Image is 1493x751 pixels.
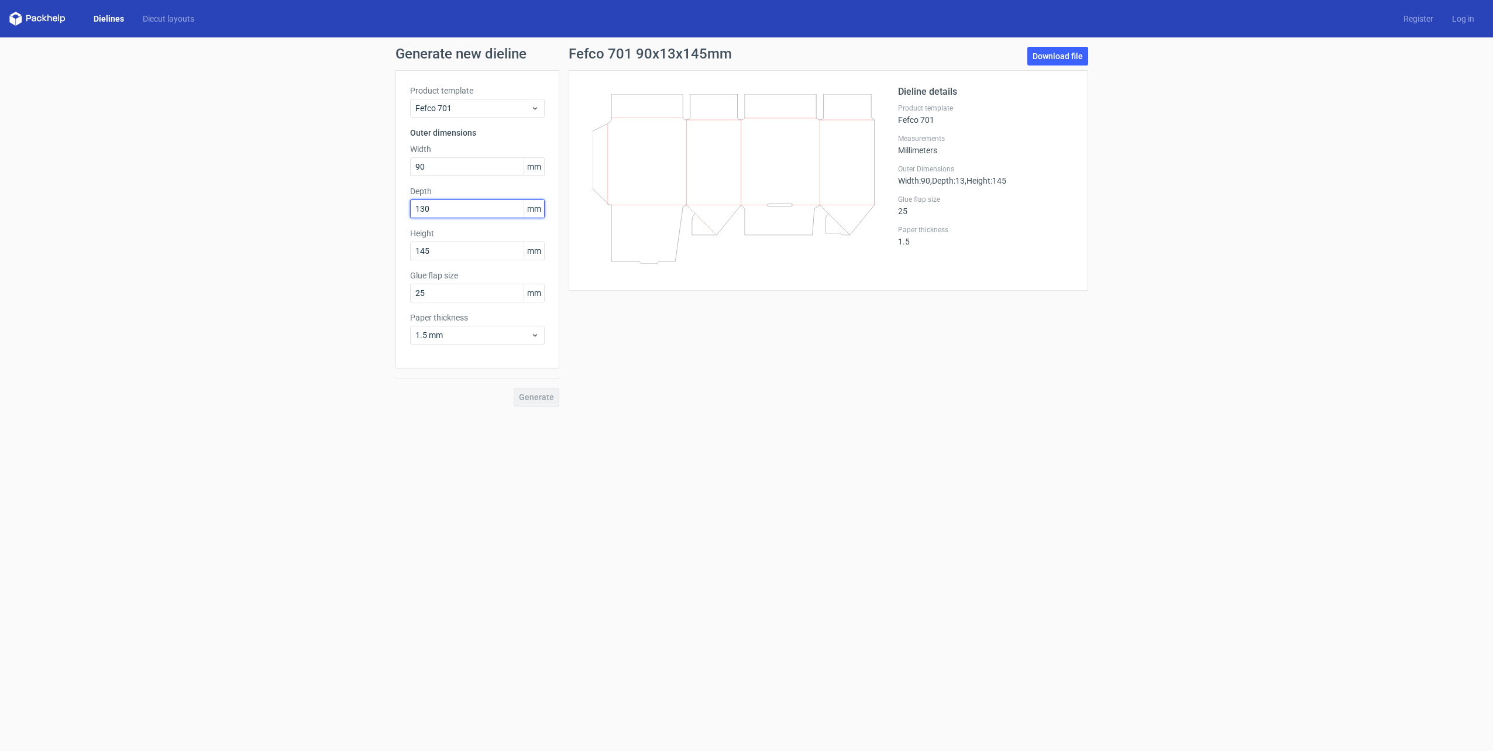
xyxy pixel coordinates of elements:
span: Width : 90 [898,176,930,185]
span: mm [524,158,544,175]
label: Product template [410,85,545,97]
span: , Depth : 13 [930,176,965,185]
h2: Dieline details [898,85,1074,99]
label: Paper thickness [898,225,1074,235]
label: Width [410,143,545,155]
h1: Fefco 701 90x13x145mm [569,47,732,61]
label: Height [410,228,545,239]
a: Dielines [84,13,133,25]
span: mm [524,200,544,218]
span: mm [524,242,544,260]
div: Millimeters [898,134,1074,155]
div: 25 [898,195,1074,216]
span: mm [524,284,544,302]
a: Diecut layouts [133,13,204,25]
label: Outer Dimensions [898,164,1074,174]
label: Measurements [898,134,1074,143]
div: 1.5 [898,225,1074,246]
div: Fefco 701 [898,104,1074,125]
label: Product template [898,104,1074,113]
h1: Generate new dieline [395,47,1098,61]
a: Log in [1443,13,1484,25]
h3: Outer dimensions [410,127,545,139]
label: Paper thickness [410,312,545,323]
span: , Height : 145 [965,176,1006,185]
label: Glue flap size [898,195,1074,204]
label: Glue flap size [410,270,545,281]
label: Depth [410,185,545,197]
a: Register [1394,13,1443,25]
span: 1.5 mm [415,329,531,341]
a: Download file [1027,47,1088,66]
span: Fefco 701 [415,102,531,114]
